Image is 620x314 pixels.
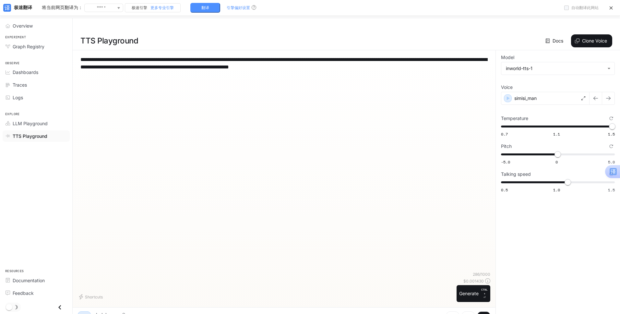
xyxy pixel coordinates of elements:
a: Traces [3,79,70,91]
button: Reset to default [608,115,615,122]
p: 286 / 1000 [473,272,490,277]
span: 1.5 [608,131,615,137]
a: Graph Registry [3,41,70,52]
a: Feedback [3,287,70,299]
span: Logs [13,94,23,101]
button: Close drawer [53,301,67,314]
span: 0.7 [501,131,508,137]
span: LLM Playground [13,120,48,127]
span: TTS Playground [13,133,47,139]
p: $ 0.001430 [463,278,484,284]
p: Pitch [501,144,512,149]
p: Talking speed [501,172,531,176]
span: Overview [13,22,33,29]
button: GenerateCTRL +⏎ [457,285,490,302]
span: 1.1 [553,131,560,137]
p: ⏎ [481,288,488,299]
a: TTS Playground [3,130,70,142]
a: Dashboards [3,66,70,78]
span: Graph Registry [13,43,44,50]
span: Documentation [13,277,45,284]
p: Voice [501,85,513,90]
span: 0.5 [501,187,508,193]
a: LLM Playground [3,118,70,129]
div: inworld-tts-1 [501,62,614,75]
button: Reset to default [608,143,615,150]
a: Overview [3,20,70,31]
p: Temperature [501,116,528,121]
span: 1.0 [553,187,560,193]
span: Traces [13,81,27,88]
p: Model [501,55,514,60]
a: Logs [3,92,70,103]
span: Dark mode toggle [6,303,12,310]
a: Documentation [3,275,70,286]
span: -5.0 [501,159,510,165]
span: 0 [555,159,558,165]
h1: TTS Playground [80,34,138,47]
a: Docs [544,34,566,47]
div: inworld-tts-1 [506,65,604,72]
span: 1.5 [608,187,615,193]
span: Dashboards [13,69,38,76]
span: Feedback [13,290,34,296]
span: 5.0 [608,159,615,165]
p: CTRL + [481,288,488,296]
button: Shortcuts [78,292,105,302]
p: simisi_man [514,95,537,102]
button: Clone Voice [571,34,612,47]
